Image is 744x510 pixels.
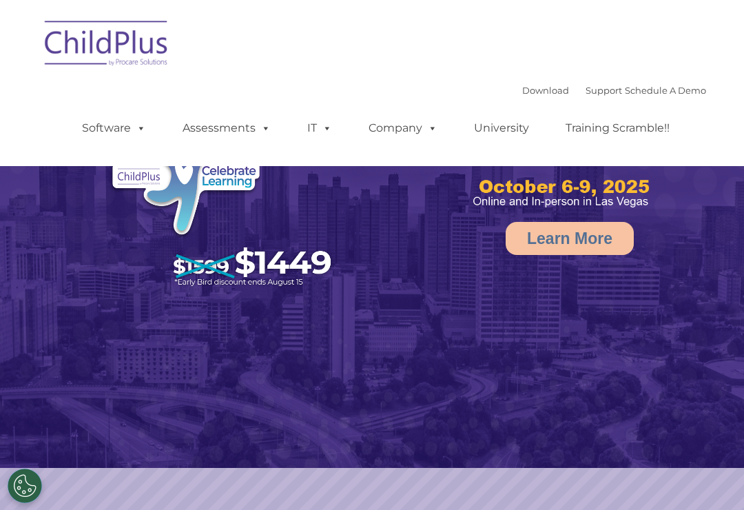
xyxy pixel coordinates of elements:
[460,114,543,142] a: University
[38,11,176,80] img: ChildPlus by Procare Solutions
[522,85,706,96] font: |
[586,85,622,96] a: Support
[522,85,569,96] a: Download
[625,85,706,96] a: Schedule A Demo
[552,114,683,142] a: Training Scramble!!
[8,469,42,503] button: Cookies Settings
[68,114,160,142] a: Software
[169,114,285,142] a: Assessments
[506,222,634,255] a: Learn More
[355,114,451,142] a: Company
[293,114,346,142] a: IT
